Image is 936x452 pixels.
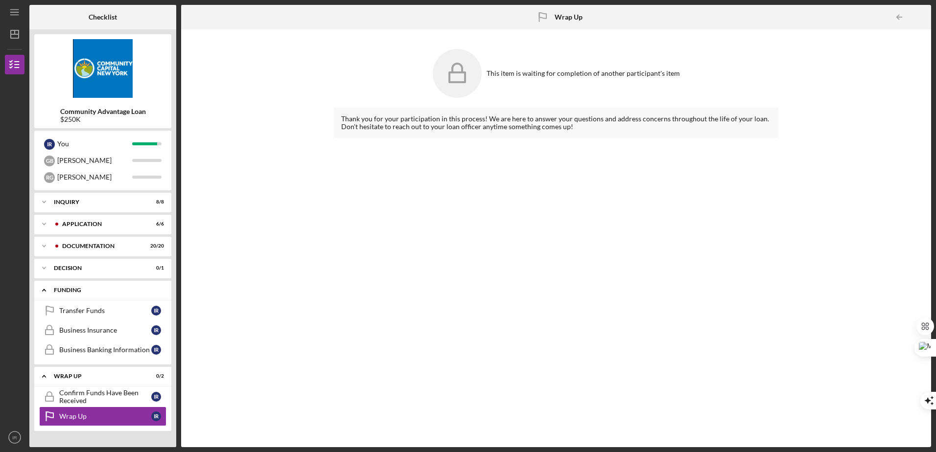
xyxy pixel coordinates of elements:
[59,346,151,354] div: Business Banking Information
[151,392,161,402] div: I R
[89,13,117,21] b: Checklist
[54,287,159,293] div: Funding
[44,156,55,166] div: G B
[151,411,161,421] div: I R
[54,373,140,379] div: Wrap up
[59,412,151,420] div: Wrap Up
[5,428,24,447] button: IR
[12,435,17,440] text: IR
[39,320,166,340] a: Business InsuranceIR
[62,221,140,227] div: Application
[59,326,151,334] div: Business Insurance
[39,387,166,407] a: Confirm Funds Have Been ReceivedIR
[57,152,132,169] div: [PERSON_NAME]
[59,389,151,405] div: Confirm Funds Have Been Received
[555,13,583,21] b: Wrap Up
[60,115,146,123] div: $250K
[62,243,140,249] div: Documentation
[146,265,164,271] div: 0 / 1
[39,340,166,360] a: Business Banking InformationIR
[151,325,161,335] div: I R
[57,169,132,185] div: [PERSON_NAME]
[34,39,171,98] img: Product logo
[146,199,164,205] div: 8 / 8
[146,243,164,249] div: 20 / 20
[39,407,166,426] a: Wrap UpIR
[151,306,161,316] div: I R
[487,69,680,77] div: This item is waiting for completion of another participant's item
[59,307,151,315] div: Transfer Funds
[54,199,140,205] div: Inquiry
[334,108,778,138] div: Thank you for your participation in this process! We are here to answer your questions and addres...
[57,136,132,152] div: You
[146,373,164,379] div: 0 / 2
[44,139,55,150] div: I R
[44,172,55,183] div: R G
[39,301,166,320] a: Transfer FundsIR
[54,265,140,271] div: Decision
[151,345,161,355] div: I R
[146,221,164,227] div: 6 / 6
[60,108,146,115] b: Community Advantage Loan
